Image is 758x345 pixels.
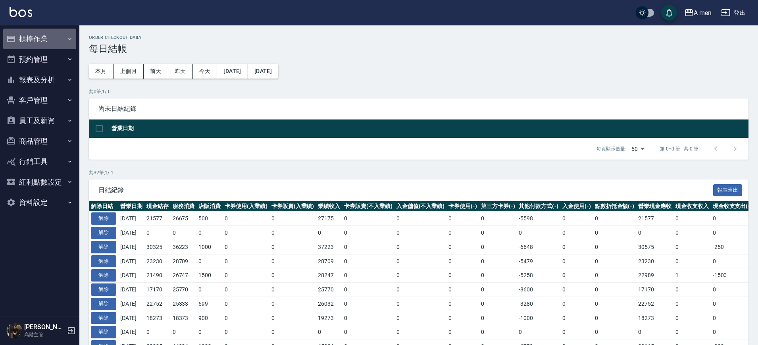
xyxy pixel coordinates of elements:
[144,268,171,283] td: 21490
[560,311,593,325] td: 0
[223,268,269,283] td: 0
[636,325,673,339] td: 0
[636,283,673,297] td: 17170
[342,283,394,297] td: 0
[6,323,22,339] img: Person
[394,325,447,339] td: 0
[394,201,447,212] th: 入金儲值(不入業績)
[98,105,739,113] span: 尚未日結紀錄
[316,212,342,226] td: 27175
[89,43,748,54] h3: 每日結帳
[144,325,171,339] td: 0
[479,268,517,283] td: 0
[171,283,197,297] td: 25770
[636,268,673,283] td: 22989
[316,268,342,283] td: 28247
[168,64,193,79] button: 昨天
[517,283,560,297] td: -8600
[89,169,748,176] p: 共 32 筆, 1 / 1
[560,254,593,268] td: 0
[196,254,223,268] td: 0
[3,110,76,131] button: 員工及薪資
[394,254,447,268] td: 0
[196,311,223,325] td: 900
[91,312,116,324] button: 解除
[316,201,342,212] th: 業績收入
[118,283,144,297] td: [DATE]
[196,201,223,212] th: 店販消費
[217,64,248,79] button: [DATE]
[446,226,479,240] td: 0
[89,88,748,95] p: 共 0 筆, 1 / 0
[446,201,479,212] th: 卡券使用(-)
[316,226,342,240] td: 0
[673,268,711,283] td: 1
[196,325,223,339] td: 0
[144,254,171,268] td: 23230
[118,201,144,212] th: 營業日期
[89,64,114,79] button: 本月
[660,145,698,152] p: 第 0–0 筆 共 0 筆
[223,212,269,226] td: 0
[118,311,144,325] td: [DATE]
[636,212,673,226] td: 21577
[517,254,560,268] td: -5479
[560,297,593,311] td: 0
[517,226,560,240] td: 0
[91,283,116,296] button: 解除
[118,212,144,226] td: [DATE]
[517,268,560,283] td: -5258
[269,226,316,240] td: 0
[144,64,168,79] button: 前天
[517,201,560,212] th: 其他付款方式(-)
[517,325,560,339] td: 0
[118,297,144,311] td: [DATE]
[711,325,754,339] td: 0
[593,240,637,254] td: 0
[316,311,342,325] td: 19273
[223,283,269,297] td: 0
[446,283,479,297] td: 0
[223,297,269,311] td: 0
[713,186,743,193] a: 報表匯出
[342,311,394,325] td: 0
[593,201,637,212] th: 點數折抵金額(-)
[711,226,754,240] td: 0
[342,226,394,240] td: 0
[91,269,116,281] button: 解除
[144,226,171,240] td: 0
[394,311,447,325] td: 0
[673,325,711,339] td: 0
[196,283,223,297] td: 0
[118,325,144,339] td: [DATE]
[593,254,637,268] td: 0
[593,325,637,339] td: 0
[673,283,711,297] td: 0
[694,8,712,18] div: A men
[196,240,223,254] td: 1000
[517,311,560,325] td: -1000
[98,186,713,194] span: 日結紀錄
[316,283,342,297] td: 25770
[673,201,711,212] th: 現金收支收入
[144,283,171,297] td: 17170
[636,311,673,325] td: 18273
[3,90,76,111] button: 客戶管理
[114,64,144,79] button: 上個月
[394,297,447,311] td: 0
[171,226,197,240] td: 0
[479,201,517,212] th: 第三方卡券(-)
[673,311,711,325] td: 0
[3,69,76,90] button: 報表及分析
[673,240,711,254] td: 0
[479,254,517,268] td: 0
[394,240,447,254] td: 0
[91,241,116,253] button: 解除
[517,212,560,226] td: -5598
[91,212,116,225] button: 解除
[196,226,223,240] td: 0
[171,311,197,325] td: 18373
[711,297,754,311] td: 0
[636,240,673,254] td: 30575
[711,212,754,226] td: 0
